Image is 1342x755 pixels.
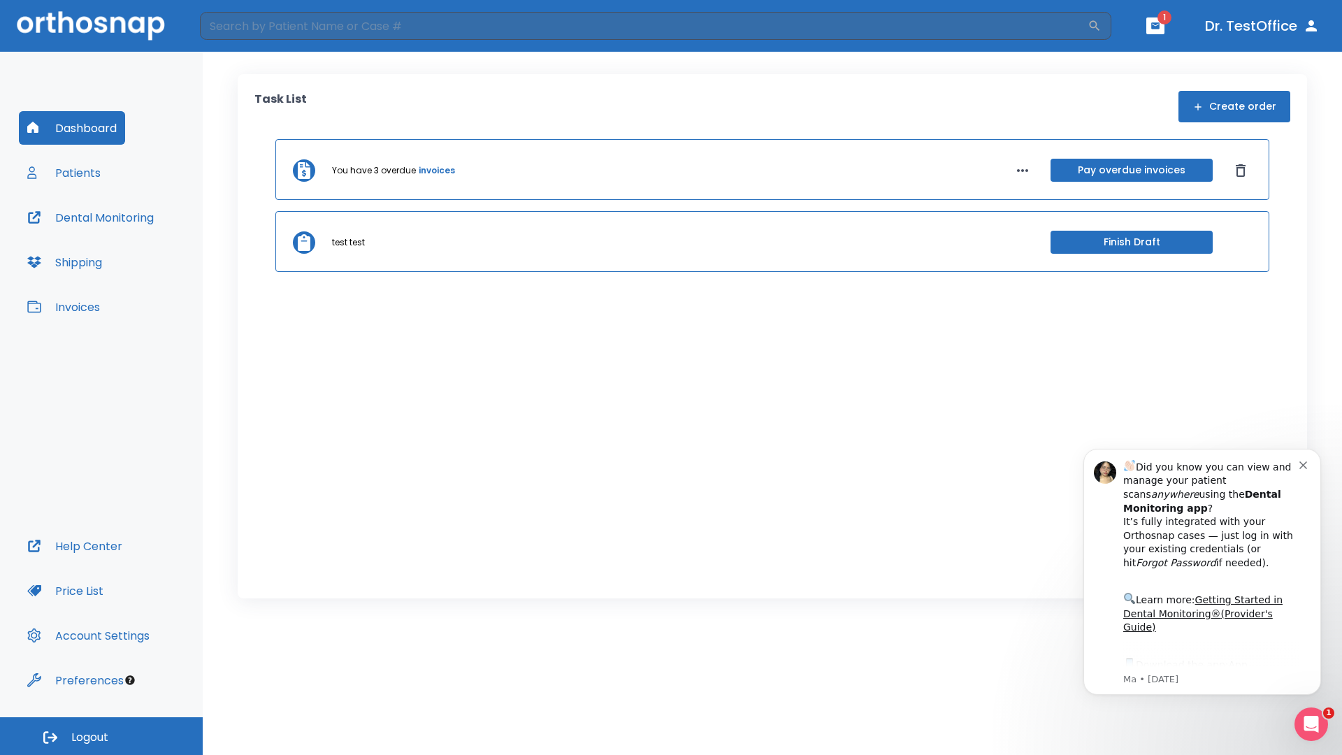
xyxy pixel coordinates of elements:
[1323,707,1334,719] span: 1
[1294,707,1328,741] iframe: Intercom live chat
[1199,13,1325,38] button: Dr. TestOffice
[19,529,131,563] button: Help Center
[19,201,162,234] button: Dental Monitoring
[71,730,108,745] span: Logout
[200,12,1088,40] input: Search by Patient Name or Case #
[19,290,108,324] button: Invoices
[1051,231,1213,254] button: Finish Draft
[19,619,158,652] button: Account Settings
[19,111,125,145] button: Dashboard
[19,156,109,189] button: Patients
[19,574,112,607] button: Price List
[1229,159,1252,182] button: Dismiss
[254,91,307,122] p: Task List
[1157,10,1171,24] span: 1
[19,245,110,279] button: Shipping
[332,236,365,249] p: test test
[17,11,165,40] img: Orthosnap
[1051,159,1213,182] button: Pay overdue invoices
[419,164,455,177] a: invoices
[1178,91,1290,122] button: Create order
[19,663,132,697] button: Preferences
[332,164,416,177] p: You have 3 overdue
[1062,431,1342,748] iframe: Intercom notifications message
[124,674,136,686] div: Tooltip anchor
